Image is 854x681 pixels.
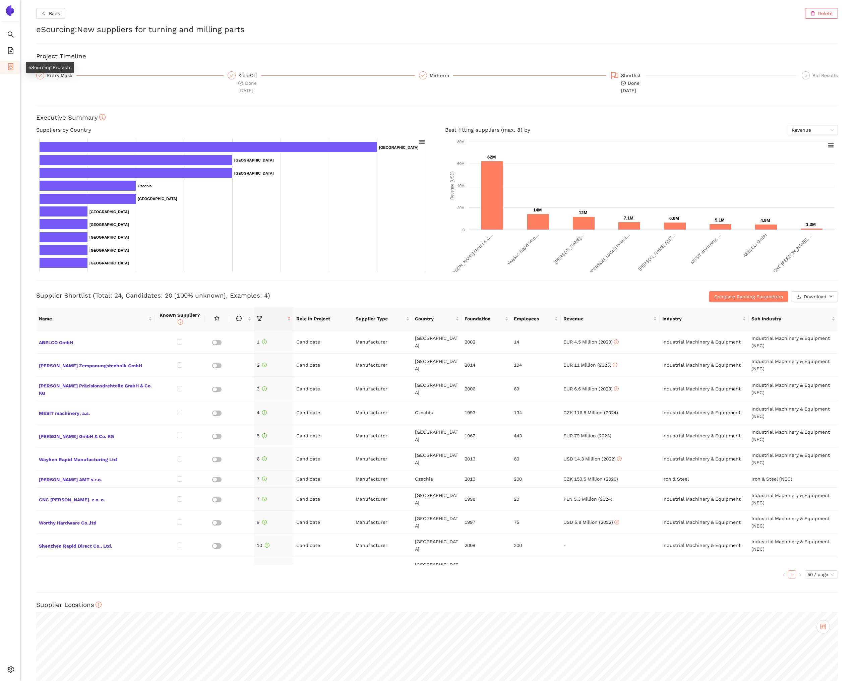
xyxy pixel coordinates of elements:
[262,410,267,415] span: info-circle
[7,664,14,677] span: setting
[26,62,74,73] div: eSourcing Projects
[829,295,833,299] span: down
[487,154,496,160] text: 62M
[462,534,511,557] td: 2009
[294,424,353,447] td: Candidate
[462,557,511,580] td: 2005
[660,471,749,488] td: Iron & Steel
[294,447,353,471] td: Candidate
[662,315,741,322] span: Industry
[589,233,631,275] text: [PERSON_NAME] Präzisi…
[462,377,511,401] td: 2006
[782,573,786,577] span: left
[462,471,511,488] td: 2013
[450,171,454,200] text: Revenue (USD)
[412,401,462,424] td: Czechia
[412,447,462,471] td: [GEOGRAPHIC_DATA]
[214,316,220,321] span: star
[624,215,633,221] text: 7.1M
[511,471,561,488] td: 200
[238,80,257,93] span: Done [DATE]
[47,71,76,79] div: Entry Mask
[804,293,827,300] span: Download
[294,511,353,534] td: Candidate
[257,496,267,502] span: 7
[614,386,619,391] span: info-circle
[5,5,15,16] img: Logo
[412,354,462,377] td: [GEOGRAPHIC_DATA]
[412,330,462,354] td: [GEOGRAPHIC_DATA]
[230,73,234,77] span: check
[236,316,242,321] span: message
[465,315,504,322] span: Foundation
[812,73,838,78] span: Bid Results
[294,471,353,488] td: Candidate
[462,330,511,354] td: 2002
[818,10,833,17] span: Delete
[511,377,561,401] td: 69
[511,511,561,534] td: 75
[563,476,618,482] span: CZK 153.5 Million (2020)
[749,307,838,330] th: this column's title is Sub Industry,this column is sortable
[412,471,462,488] td: Czechia
[7,29,14,42] span: search
[751,315,830,322] span: Sub Industry
[511,424,561,447] td: 443
[714,293,783,300] span: Compare Ranking Parameters
[257,476,267,482] span: 7
[749,557,838,580] td: Metallic Rolling & Drawing Products
[257,519,267,525] span: 9
[353,330,412,354] td: Manufacturer
[39,454,152,463] span: Wayken Rapid Manufacturing Ltd
[805,8,838,19] button: deleteDelete
[563,339,619,345] span: EUR 4.5 Million (2023)
[89,261,129,265] text: [GEOGRAPHIC_DATA]
[462,354,511,377] td: 2014
[89,210,129,214] text: [GEOGRAPHIC_DATA]
[511,488,561,511] td: 20
[462,511,511,534] td: 1997
[457,184,465,188] text: 40M
[621,80,639,93] span: Done [DATE]
[807,571,835,578] span: 50 / page
[257,410,267,415] span: 4
[445,125,838,135] h4: Best fitting suppliers (max. 8) by
[660,557,749,580] td: Iron & Steel
[39,518,152,527] span: Worthy Hardware Co.,ltd
[533,207,542,212] text: 14M
[353,534,412,557] td: Manufacturer
[621,81,626,85] span: check-circle
[457,140,465,144] text: 80M
[462,488,511,511] td: 1998
[294,534,353,557] td: Candidate
[234,171,274,175] text: [GEOGRAPHIC_DATA]
[412,488,462,511] td: [GEOGRAPHIC_DATA]
[462,401,511,424] td: 1993
[39,431,152,440] span: [PERSON_NAME] GmbH & Co. KG
[257,339,267,345] span: 1
[709,291,788,302] button: Compare Ranking Parameters
[780,570,788,578] li: Previous Page
[430,71,453,79] div: Midterm
[262,520,267,524] span: info-circle
[262,386,267,391] span: info-circle
[36,113,838,122] h3: Executive Summary
[42,11,46,16] span: left
[511,401,561,424] td: 134
[7,61,14,74] span: container
[563,433,611,438] span: EUR 79 Million (2023)
[806,222,816,227] text: 1.3M
[563,456,622,461] span: USD 14.3 Million (2022)
[36,125,429,135] h4: Suppliers by Country
[637,233,677,272] text: [PERSON_NAME] AMT…
[660,511,749,534] td: Industrial Machinery & Equipment
[742,233,768,258] text: ABELCO GmbH
[294,307,353,330] th: Role in Project
[36,52,838,61] h3: Project Timeline
[412,534,462,557] td: [GEOGRAPHIC_DATA]
[749,488,838,511] td: Industrial Machinery & Equipment (NEC)
[39,495,152,503] span: CNC [PERSON_NAME]. z o. o.
[353,424,412,447] td: Manufacturer
[379,145,419,149] text: [GEOGRAPHIC_DATA]
[660,330,749,354] td: Industrial Machinery & Equipment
